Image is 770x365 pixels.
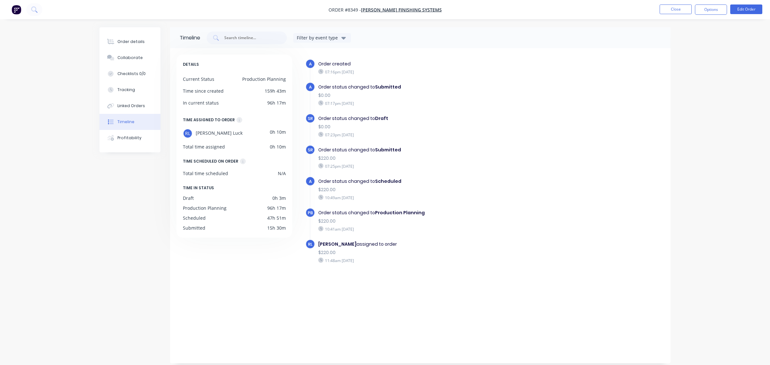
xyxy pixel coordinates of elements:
[318,100,540,106] div: 07:17pm [DATE]
[267,215,286,221] div: 47h 51m
[318,61,540,67] div: Order created
[117,87,135,93] div: Tracking
[183,88,224,94] div: Time since created
[308,210,313,216] span: PB
[308,241,312,247] span: RL
[117,39,145,45] div: Order details
[99,66,160,82] button: Checklists 0/0
[309,84,312,90] span: A
[183,99,219,106] div: In current status
[183,116,235,123] div: TIME ASSIGNED TO ORDER
[375,178,401,184] b: Scheduled
[270,143,286,150] div: 0h 10m
[117,103,145,109] div: Linked Orders
[318,155,540,162] div: $220.00
[318,132,540,138] div: 07:23pm [DATE]
[318,178,540,185] div: Order status changed to
[99,82,160,98] button: Tracking
[183,76,214,82] div: Current Status
[308,115,313,122] span: SR
[12,5,21,14] img: Factory
[375,115,388,122] b: Draft
[309,178,312,184] span: A
[318,69,540,75] div: 07:16pm [DATE]
[99,130,160,146] button: Profitability
[375,147,401,153] b: Submitted
[99,98,160,114] button: Linked Orders
[183,158,238,165] div: TIME SCHEDULED ON ORDER
[318,163,540,169] div: 07:25pm [DATE]
[309,61,312,67] span: A
[99,50,160,66] button: Collaborate
[318,115,540,122] div: Order status changed to
[267,225,286,231] div: 15h 30m
[318,92,540,99] div: $0.00
[361,7,442,13] a: [PERSON_NAME] Finishing Systems
[99,34,160,50] button: Order details
[183,184,214,191] span: TIME IN STATUS
[318,226,540,232] div: 10:41am [DATE]
[375,209,425,216] b: Production Planning
[180,34,200,42] div: Timeline
[272,195,286,201] div: 0h 3m
[318,123,540,130] div: $0.00
[117,55,143,61] div: Collaborate
[117,71,146,77] div: Checklists 0/0
[329,7,361,13] span: Order #8349 -
[99,114,160,130] button: Timeline
[267,205,286,211] div: 96h 17m
[318,241,540,248] div: assigned to order
[183,170,228,177] div: Total time scheduled
[318,195,540,200] div: 10:49am [DATE]
[318,218,540,225] div: $220.00
[293,33,351,43] button: Filter by event type
[196,129,243,138] span: [PERSON_NAME] Luck
[183,143,225,150] div: Total time assigned
[183,129,193,138] div: RL
[660,4,692,14] button: Close
[265,88,286,94] div: 159h 43m
[270,129,286,138] div: 0h 10m
[297,34,340,41] div: Filter by event type
[318,84,540,90] div: Order status changed to
[318,209,540,216] div: Order status changed to
[183,205,227,211] div: Production Planning
[318,186,540,193] div: $220.00
[242,76,286,82] div: Production Planning
[318,258,540,263] div: 11:48am [DATE]
[695,4,727,15] button: Options
[267,99,286,106] div: 96h 17m
[308,147,313,153] span: SR
[183,215,206,221] div: Scheduled
[183,61,199,68] span: DETAILS
[318,249,540,256] div: $220.00
[117,135,141,141] div: Profitability
[224,35,277,41] input: Search timeline...
[183,195,194,201] div: Draft
[730,4,762,14] button: Edit Order
[375,84,401,90] b: Submitted
[183,225,205,231] div: Submitted
[278,170,286,177] div: N/A
[318,241,356,247] b: [PERSON_NAME]
[318,147,540,153] div: Order status changed to
[117,119,134,125] div: Timeline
